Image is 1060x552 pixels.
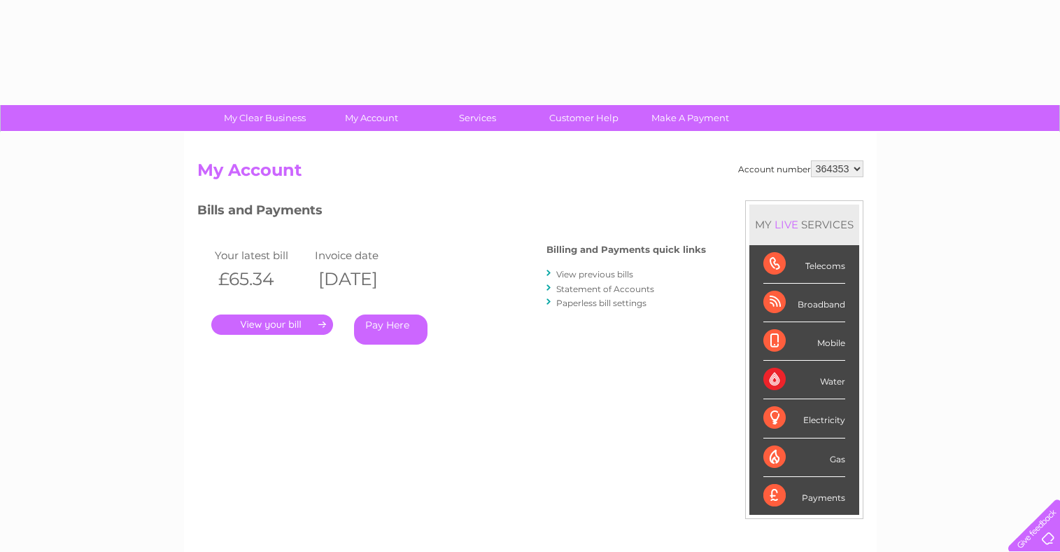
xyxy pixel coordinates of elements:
[556,284,654,294] a: Statement of Accounts
[763,322,845,361] div: Mobile
[526,105,642,131] a: Customer Help
[763,284,845,322] div: Broadband
[313,105,429,131] a: My Account
[211,265,312,294] th: £65.34
[763,399,845,438] div: Electricity
[556,298,646,308] a: Paperless bill settings
[633,105,748,131] a: Make A Payment
[311,265,412,294] th: [DATE]
[211,315,333,335] a: .
[763,361,845,399] div: Water
[772,218,801,231] div: LIVE
[354,315,427,345] a: Pay Here
[749,205,859,244] div: MY SERVICES
[556,269,633,280] a: View previous bills
[546,244,706,255] h4: Billing and Payments quick links
[211,246,312,265] td: Your latest bill
[738,160,863,177] div: Account number
[763,477,845,515] div: Payments
[420,105,535,131] a: Services
[311,246,412,265] td: Invoice date
[207,105,323,131] a: My Clear Business
[763,439,845,477] div: Gas
[197,200,706,225] h3: Bills and Payments
[763,245,845,284] div: Telecoms
[197,160,863,187] h2: My Account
